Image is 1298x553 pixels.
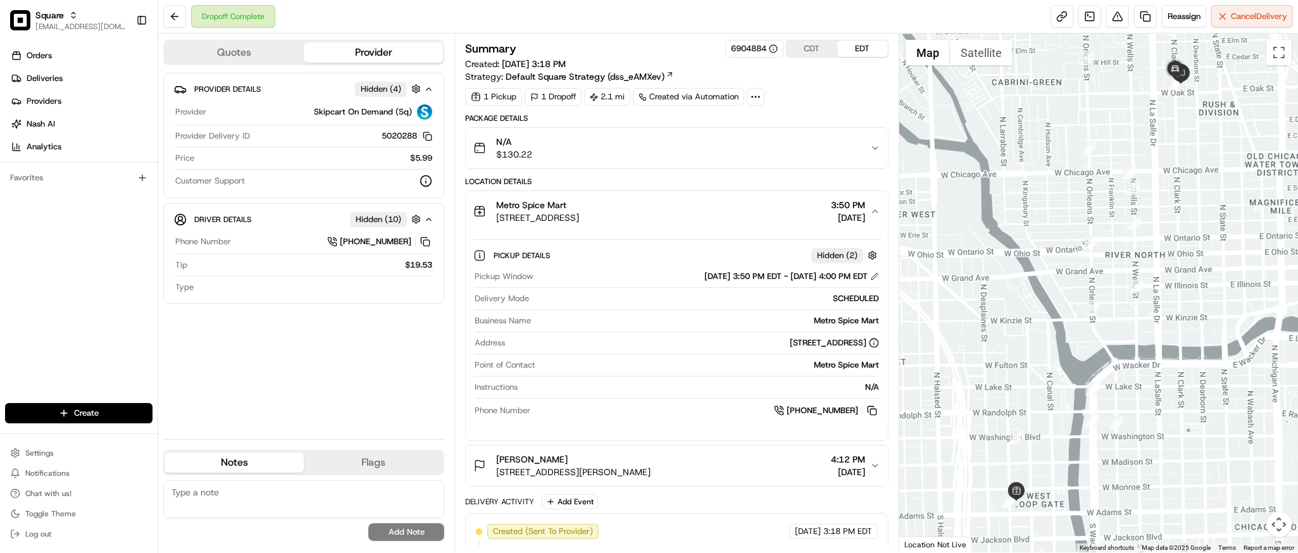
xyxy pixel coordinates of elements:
span: [PHONE_NUMBER] [340,236,411,247]
div: 5 [1085,382,1099,396]
span: Providers [27,96,61,107]
div: 6 [1085,413,1099,427]
button: Notifications [5,464,153,482]
button: Notes [165,452,304,473]
h3: Summary [465,43,516,54]
div: 📗 [13,185,23,195]
a: [PHONE_NUMBER] [774,404,879,418]
span: Address [475,337,505,349]
a: Open this area in Google Maps (opens a new window) [902,536,944,552]
span: Nash AI [27,118,55,130]
div: We're available if you need us! [43,134,160,144]
span: Skipcart On Demand (Sq) [314,106,412,118]
span: Chat with us! [25,488,72,499]
button: Provider [304,42,443,63]
a: Terms [1218,544,1236,551]
span: Deliveries [27,73,63,84]
img: 1736555255976-a54dd68f-1ca7-489b-9aae-adbdc363a1c4 [13,121,35,144]
span: Provider [175,106,206,118]
div: Created via Automation [633,88,744,106]
div: Start new chat [43,121,208,134]
a: Orders [5,46,158,66]
div: 1 [1123,165,1137,179]
span: Created (Sent To Provider) [493,526,593,537]
button: [PERSON_NAME][STREET_ADDRESS][PERSON_NAME]4:12 PM[DATE] [466,445,887,486]
button: Map camera controls [1266,512,1292,537]
button: SquareSquare[EMAIL_ADDRESS][DOMAIN_NAME] [5,5,131,35]
span: Map data ©2025 Google [1142,544,1211,551]
button: Driver DetailsHidden (10) [174,209,434,230]
button: Metro Spice Mart[STREET_ADDRESS]3:50 PM[DATE] [466,191,887,232]
div: 4 [1129,280,1143,294]
div: [DATE] 3:50 PM EDT - [DATE] 4:00 PM EDT [704,271,879,282]
span: [STREET_ADDRESS][PERSON_NAME] [496,466,651,478]
button: EDT [837,40,888,57]
button: Add Event [542,494,598,509]
span: Customer Support [175,175,245,187]
span: Driver Details [194,214,251,225]
div: 13 [1084,235,1098,249]
button: CancelDelivery [1211,5,1293,28]
span: Hidden ( 2 ) [817,250,858,261]
a: Powered byPylon [89,214,153,224]
button: Chat with us! [5,485,153,502]
span: 3:50 PM [831,199,865,211]
div: 9 [1002,494,1016,508]
span: Log out [25,529,51,539]
span: API Documentation [120,183,203,196]
span: Analytics [27,141,61,152]
span: [PHONE_NUMBER] [787,405,858,416]
button: Start new chat [215,125,230,140]
button: [EMAIL_ADDRESS][DOMAIN_NAME] [35,22,126,32]
span: Tip [175,259,187,271]
div: Package Details [465,113,888,123]
span: Notifications [25,468,70,478]
span: Pylon [126,214,153,224]
button: Log out [5,525,153,543]
div: 11 [1109,416,1123,430]
div: 33 [1168,77,1182,90]
button: Toggle Theme [5,505,153,523]
button: Show satellite imagery [950,40,1013,65]
span: Cancel Delivery [1231,11,1287,22]
img: Nash [13,13,38,38]
span: Create [74,407,99,419]
span: Instructions [475,382,518,393]
span: Knowledge Base [25,183,97,196]
div: $19.53 [192,259,432,271]
button: CDT [787,40,837,57]
button: Show street map [906,40,950,65]
div: Metro Spice Mart [536,315,878,326]
span: [DATE] [831,211,865,224]
a: Providers [5,91,158,111]
span: Price [175,152,194,164]
div: Strategy: [465,70,674,83]
div: 3 [1127,216,1141,230]
span: Created: [465,58,566,70]
span: Toggle Theme [25,509,76,519]
span: 3:18 PM EDT [823,526,872,537]
div: Location Details [465,177,888,187]
a: Deliveries [5,68,158,89]
span: Pickup Details [494,251,552,261]
button: Keyboard shortcuts [1080,544,1134,552]
a: 📗Knowledge Base [8,178,102,201]
input: Clear [33,82,209,95]
span: [DATE] [795,526,821,537]
div: Metro Spice Mart[STREET_ADDRESS]3:50 PM[DATE] [466,232,887,440]
div: Favorites [5,168,153,188]
span: Metro Spice Mart [496,199,566,211]
div: 1 Pickup [465,88,522,106]
img: Square [10,10,30,30]
span: Type [175,282,194,293]
span: [PERSON_NAME] [496,453,568,466]
button: Hidden (2) [811,247,880,263]
a: [PHONE_NUMBER] [327,235,432,249]
img: profile_skipcart_partner.png [417,104,432,120]
div: 15 [1080,51,1094,65]
button: Square [35,9,64,22]
button: 6904884 [731,43,778,54]
span: Pickup Window [475,271,533,282]
a: Nash AI [5,114,158,134]
button: Settings [5,444,153,462]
